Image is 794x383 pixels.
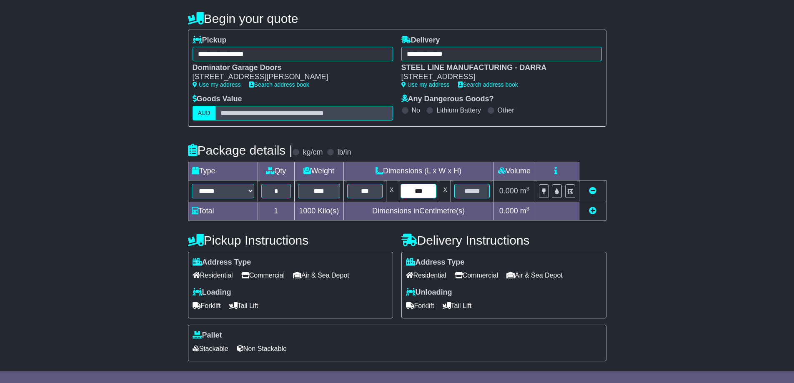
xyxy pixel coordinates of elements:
span: Stackable [193,342,228,355]
span: 1000 [299,207,316,215]
span: m [520,187,530,195]
label: kg/cm [303,148,323,157]
td: Volume [493,162,535,180]
span: Commercial [241,269,285,282]
td: Total [188,202,258,220]
div: Dominator Garage Doors [193,63,385,73]
label: Pickup [193,36,227,45]
td: Kilo(s) [294,202,343,220]
td: 1 [258,202,294,220]
sup: 3 [526,185,530,192]
td: Type [188,162,258,180]
sup: 3 [526,205,530,212]
h4: Package details | [188,143,293,157]
span: Non Stackable [237,342,287,355]
div: STEEL LINE MANUFACTURING - DARRA [401,63,594,73]
label: Address Type [193,258,251,267]
td: Dimensions in Centimetre(s) [343,202,493,220]
a: Use my address [193,81,241,88]
span: Residential [193,269,233,282]
td: Dimensions (L x W x H) [343,162,493,180]
span: Forklift [193,299,221,312]
label: AUD [193,106,216,120]
label: Lithium Battery [436,106,481,114]
span: Tail Lift [443,299,472,312]
a: Use my address [401,81,450,88]
a: Add new item [589,207,596,215]
span: m [520,207,530,215]
label: Any Dangerous Goods? [401,95,494,104]
span: Air & Sea Depot [506,269,563,282]
label: Unloading [406,288,452,297]
span: Residential [406,269,446,282]
label: lb/in [337,148,351,157]
td: Weight [294,162,343,180]
span: Commercial [455,269,498,282]
td: Qty [258,162,294,180]
label: Goods Value [193,95,242,104]
div: [STREET_ADDRESS] [401,73,594,82]
h4: Begin your quote [188,12,606,25]
h4: Pickup Instructions [188,233,393,247]
span: Forklift [406,299,434,312]
a: Search address book [249,81,309,88]
label: Loading [193,288,231,297]
span: Air & Sea Depot [293,269,349,282]
h4: Delivery Instructions [401,233,606,247]
div: [STREET_ADDRESS][PERSON_NAME] [193,73,385,82]
a: Remove this item [589,187,596,195]
span: Tail Lift [229,299,258,312]
span: 0.000 [499,207,518,215]
label: Delivery [401,36,440,45]
label: Pallet [193,331,222,340]
label: Other [498,106,514,114]
span: 0.000 [499,187,518,195]
td: x [386,180,397,202]
td: x [440,180,451,202]
label: Address Type [406,258,465,267]
label: No [412,106,420,114]
a: Search address book [458,81,518,88]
